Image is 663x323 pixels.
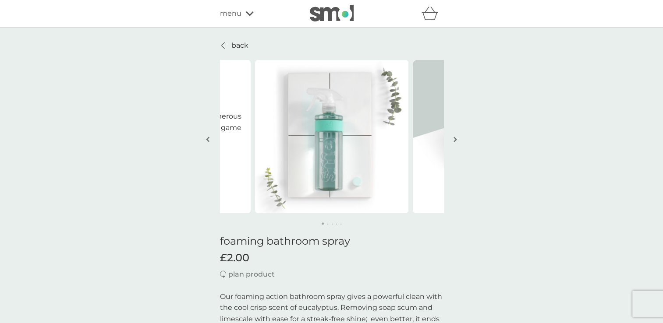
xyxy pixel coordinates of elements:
img: right-arrow.svg [454,136,457,143]
p: back [231,40,248,51]
p: plan product [228,269,275,280]
span: £2.00 [220,252,249,264]
span: menu [220,8,241,19]
div: basket [422,5,443,22]
img: left-arrow.svg [206,136,209,143]
h1: foaming bathroom spray [220,235,443,248]
a: back [220,40,248,51]
img: smol [310,5,354,21]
